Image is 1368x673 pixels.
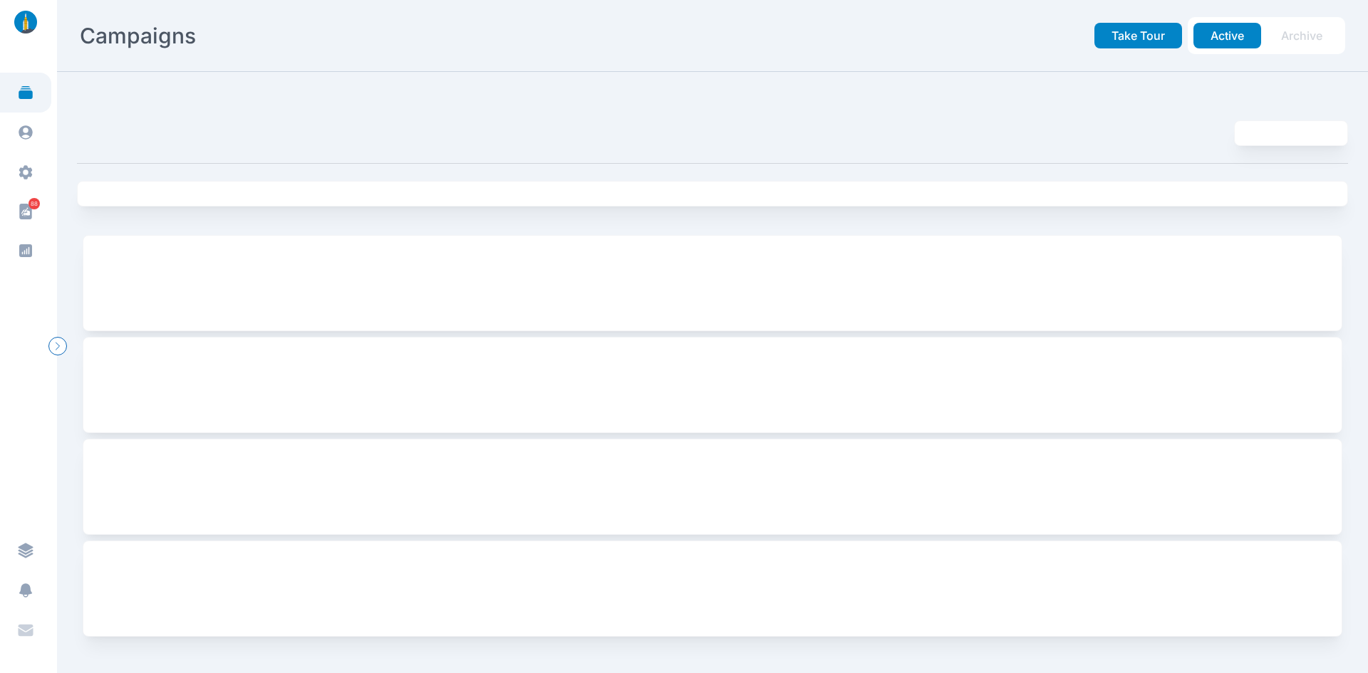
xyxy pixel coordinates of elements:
[1193,23,1261,48] button: Active
[28,198,40,209] span: 88
[9,11,43,33] img: linklaunch_small.2ae18699.png
[1094,23,1182,48] button: Take Tour
[80,23,196,48] h2: Campaigns
[1264,23,1339,48] button: Archive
